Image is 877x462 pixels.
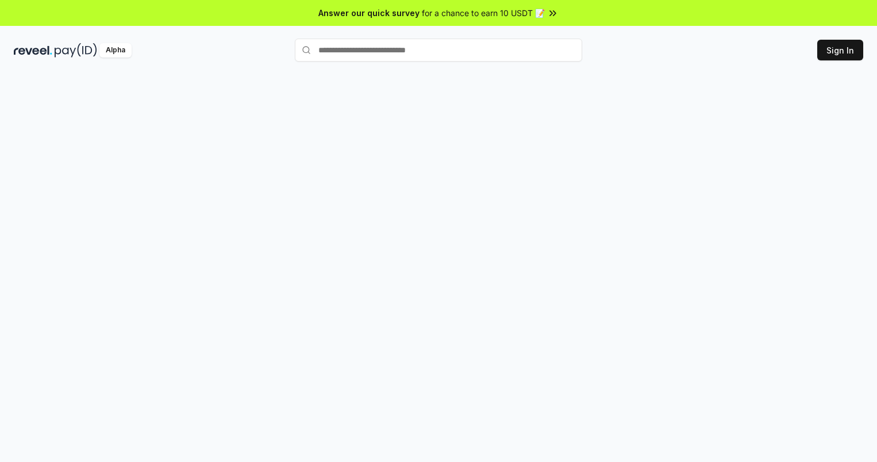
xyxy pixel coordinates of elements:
div: Alpha [99,43,132,58]
img: pay_id [55,43,97,58]
span: for a chance to earn 10 USDT 📝 [422,7,545,19]
button: Sign In [817,40,863,60]
span: Answer our quick survey [318,7,420,19]
img: reveel_dark [14,43,52,58]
